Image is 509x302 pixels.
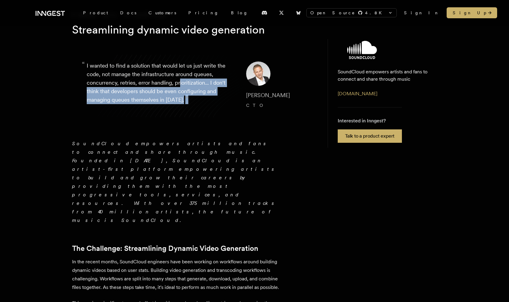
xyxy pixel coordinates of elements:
[182,7,225,18] a: Pricing
[292,8,305,18] a: Bluesky
[447,7,497,18] a: Sign Up
[338,117,402,125] p: Interested in Inngest?
[72,244,258,253] a: The Challenge: Streamlining Dynamic Video Generation
[404,10,439,16] a: Sign In
[338,129,402,143] a: Talk to a product expert
[338,91,377,97] a: [DOMAIN_NAME]
[326,41,399,59] img: SoundCloud's logo
[275,8,288,18] a: X
[338,68,427,83] p: SoundCloud empowers artists and fans to connect and share through music
[225,7,254,18] a: Blog
[87,61,236,110] p: I wanted to find a solution that would let us just write the code, not manage the infrastructure ...
[258,8,271,18] a: Discord
[82,63,85,66] span: “
[365,10,385,16] span: 4.8 K
[142,7,182,18] a: Customers
[246,61,270,86] img: Image of Matthew Drooker
[246,103,266,108] span: CTO
[72,23,306,37] h1: Streamlining dynamic video generation
[72,141,277,223] em: SoundCloud empowers artists and fans to connect and share through music. Founded in [DATE], Sound...
[185,95,188,104] span: ”
[310,10,355,16] span: Open Source
[246,92,290,98] span: [PERSON_NAME]
[77,7,114,18] div: Product
[72,258,285,292] p: In the recent months, SoundCloud engineers have been working on workflows around building dynamic...
[114,7,142,18] a: Docs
